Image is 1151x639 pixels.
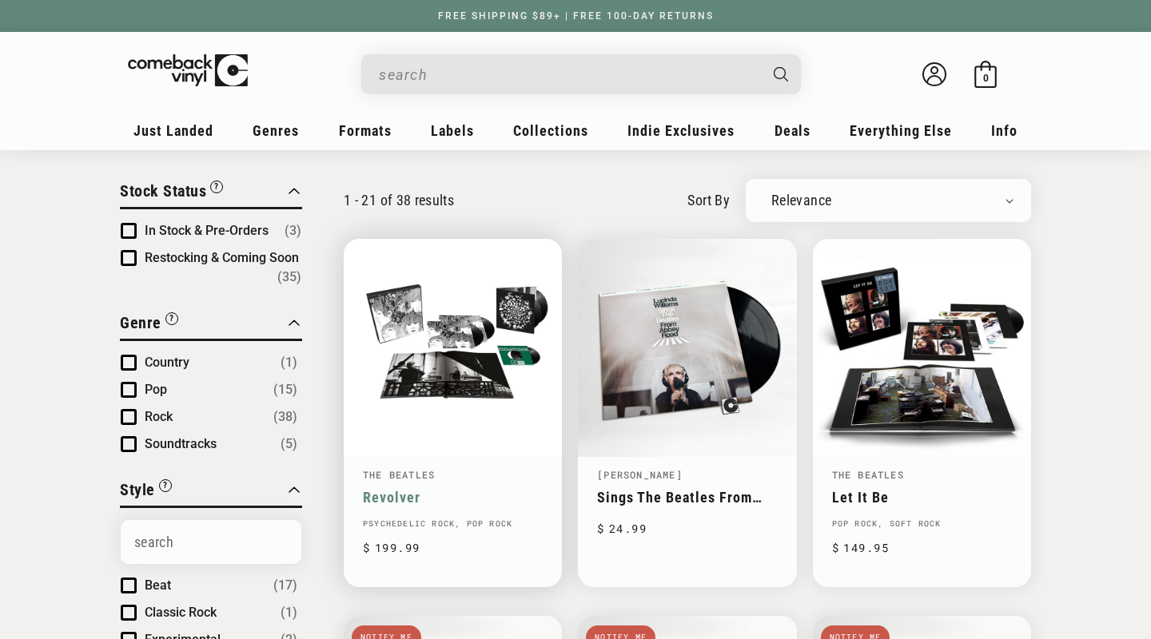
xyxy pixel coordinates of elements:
span: Restocking & Coming Soon [145,250,299,265]
span: Stock Status [120,181,206,200]
span: Deals [775,122,810,139]
span: Number of products: (35) [277,268,301,287]
span: Number of products: (38) [273,407,297,427]
span: Number of products: (17) [273,576,297,595]
span: Info [991,122,1018,139]
span: Beat [145,577,171,593]
span: Everything Else [850,122,952,139]
a: [PERSON_NAME] [597,468,683,481]
span: Genres [253,122,299,139]
input: search [379,58,758,91]
span: Indie Exclusives [627,122,735,139]
input: Search Options [121,520,301,564]
a: The Beatles [832,468,904,481]
span: Labels [431,122,474,139]
p: 1 - 21 of 38 results [344,192,454,208]
span: Style [120,480,155,499]
span: Rock [145,409,173,424]
a: The Beatles [363,468,435,481]
span: Number of products: (5) [281,435,297,454]
span: Genre [120,313,161,332]
button: Filter by Style [120,478,172,506]
a: Revolver [363,489,543,506]
span: Classic Rock [145,605,217,620]
span: Number of products: (1) [281,603,297,622]
span: Pop [145,382,167,397]
span: 0 [983,72,989,84]
label: sort by [687,189,730,211]
span: Number of products: (15) [273,380,297,399]
a: FREE SHIPPING $89+ | FREE 100-DAY RETURNS [422,10,730,22]
span: Formats [339,122,392,139]
button: Search [760,54,803,94]
div: Search [361,54,801,94]
span: Country [145,355,189,370]
span: In Stock & Pre-Orders [145,223,269,238]
span: Collections [513,122,588,139]
span: Just Landed [133,122,213,139]
a: Sings The Beatles From [GEOGRAPHIC_DATA] [597,489,777,506]
span: Number of products: (3) [285,221,301,240]
span: Soundtracks [145,436,217,451]
span: Number of products: (1) [281,353,297,372]
button: Filter by Stock Status [120,179,223,207]
a: Let It Be [832,489,1012,506]
button: Filter by Genre [120,311,178,339]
